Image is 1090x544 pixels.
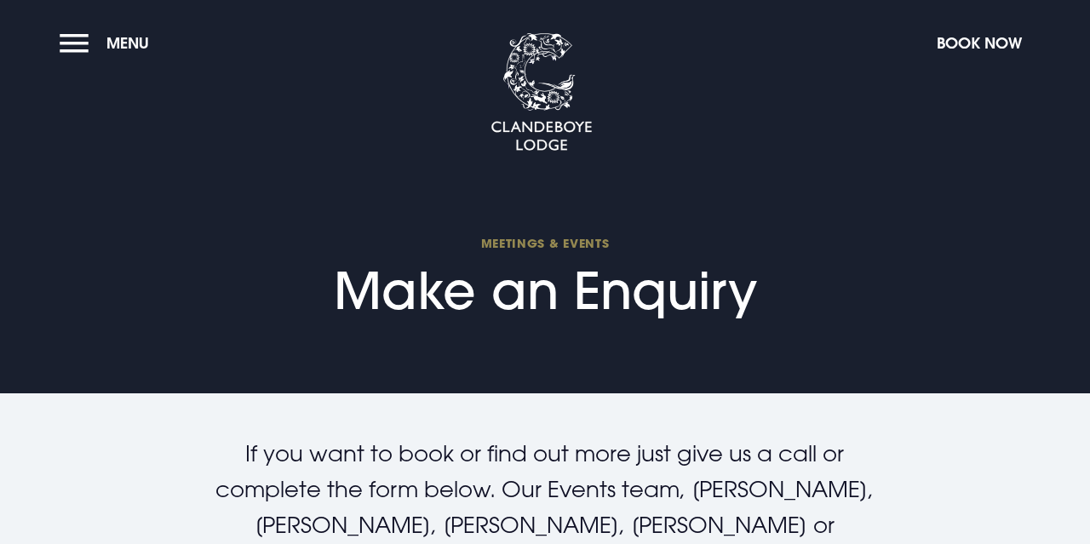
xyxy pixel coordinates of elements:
[106,33,149,53] span: Menu
[60,25,158,61] button: Menu
[334,235,757,251] span: Meetings & Events
[928,25,1030,61] button: Book Now
[334,235,757,321] h1: Make an Enquiry
[490,33,593,152] img: Clandeboye Lodge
